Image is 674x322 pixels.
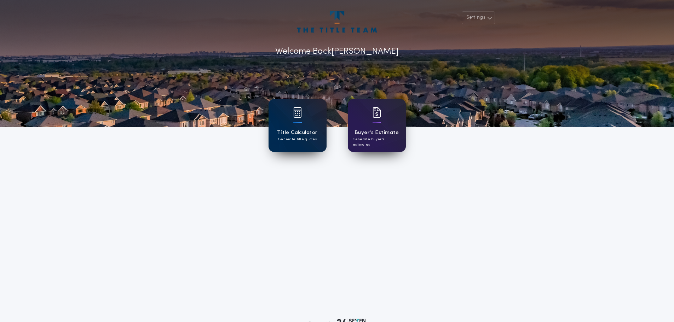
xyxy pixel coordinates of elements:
h1: Buyer's Estimate [355,129,399,137]
img: card icon [293,107,302,118]
h1: Title Calculator [277,129,317,137]
a: card iconBuyer's EstimateGenerate buyer's estimates [348,99,406,152]
p: Generate title quotes [278,137,317,142]
p: Generate buyer's estimates [353,137,401,147]
button: Settings [462,11,495,24]
img: account-logo [297,11,376,33]
img: card icon [373,107,381,118]
a: card iconTitle CalculatorGenerate title quotes [269,99,327,152]
p: Welcome Back [PERSON_NAME] [275,45,399,58]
